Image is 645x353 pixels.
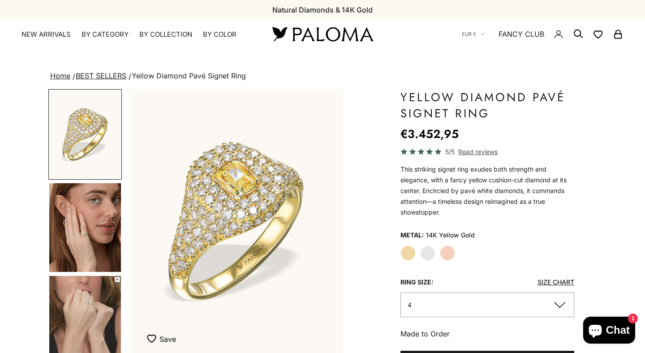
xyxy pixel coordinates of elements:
[462,30,485,38] button: EUR €
[426,228,475,242] variant-option-value: 14K Yellow Gold
[147,334,159,343] img: wishlist
[272,4,373,16] p: Natural Diamonds & 14K Gold
[132,71,246,80] span: Yellow Diamond Pavé Signet Ring
[49,183,121,272] img: #YellowGold #WhiteGold #RoseGold
[48,70,597,82] nav: breadcrumbs
[400,328,574,340] p: Made to Order
[48,182,122,273] button: Go to item 4
[400,164,574,218] p: This striking signet ring exudes both strength and elegance, with a fancy yellow cushion-cut diam...
[400,293,574,317] button: 4
[462,30,476,38] span: EUR €
[400,89,574,121] h1: Yellow Diamond Pavé Signet Ring
[76,71,126,80] a: BEST SELLERS
[408,301,412,309] span: 4
[147,334,176,344] button: Save
[50,71,70,80] a: Home
[49,90,121,179] img: #YellowGold
[445,146,455,157] span: 5/5
[48,89,122,180] button: Go to item 1
[458,146,498,157] span: Read reviews
[203,30,236,39] summary: By Color
[21,30,251,39] nav: Primary navigation
[462,20,623,48] nav: Secondary navigation
[580,317,638,346] inbox-online-store-chat: Shopify online store chat
[21,30,71,39] a: NEW ARRIVALS
[400,146,574,157] a: 5/5 Read reviews
[400,125,459,143] sale-price: €3.452,95
[139,30,192,39] summary: By Collection
[499,28,544,40] a: FANCY CLUB
[82,30,129,39] summary: By Category
[400,276,434,289] legend: Ring size:
[400,228,424,242] legend: Metal:
[537,278,574,286] a: Size Chart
